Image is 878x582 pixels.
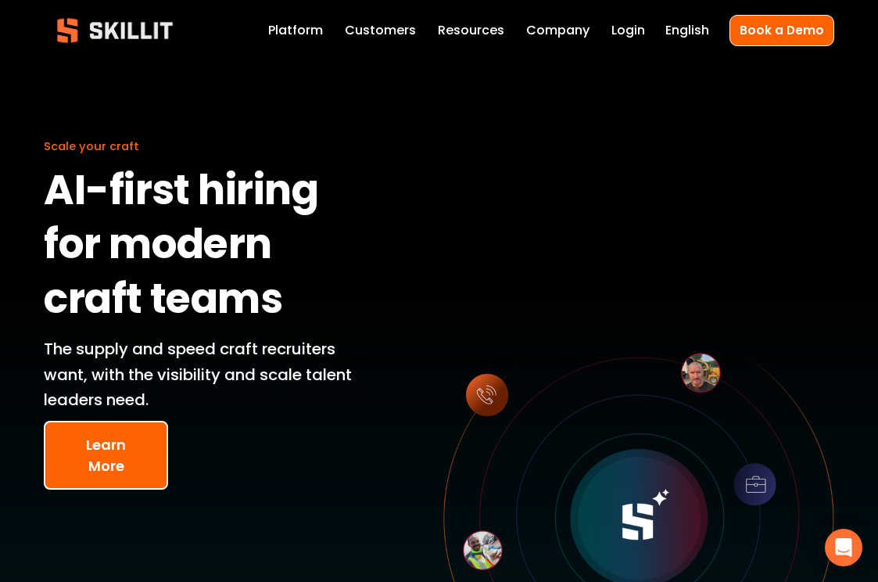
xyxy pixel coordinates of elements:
[44,421,168,490] button: Learn More
[825,529,862,566] div: Open Intercom Messenger
[44,7,186,54] img: Skillit
[665,20,709,41] div: language picker
[438,21,504,40] span: Resources
[526,20,590,41] a: Company
[268,20,323,41] a: Platform
[44,336,368,411] p: The supply and speed craft recruiters want, with the visibility and scale talent leaders need.
[44,159,327,338] strong: AI-first hiring for modern craft teams
[729,15,834,45] a: Book a Demo
[345,20,416,41] a: Customers
[438,20,504,41] a: folder dropdown
[44,138,139,154] span: Scale your craft
[611,20,645,41] a: Login
[665,21,709,40] span: English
